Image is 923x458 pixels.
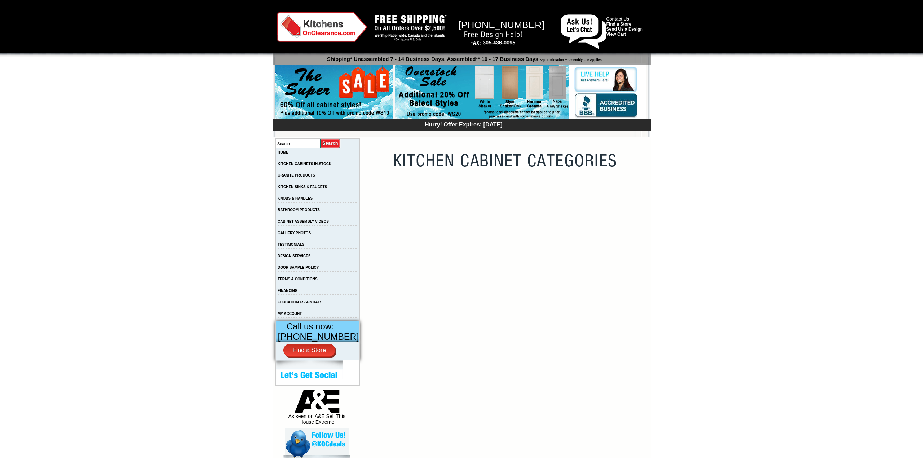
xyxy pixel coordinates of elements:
[278,196,313,200] a: KNOBS & HANDLES
[538,56,602,62] span: *Approximation **Assembly Fee Applies
[276,53,651,62] p: Shipping* Unassembled 7 - 14 Business Days, Assembled** 10 - 17 Business Days
[277,12,367,42] img: Kitchens on Clearance Logo
[283,344,336,357] a: Find a Store
[278,219,329,223] a: CABINET ASSEMBLY VIDEOS
[278,173,315,177] a: GRANITE PRODUCTS
[320,139,341,148] input: Submit
[606,32,626,37] a: View Cart
[278,162,331,166] a: KITCHEN CABINETS IN-STOCK
[606,17,629,22] a: Contact Us
[278,231,311,235] a: GALLERY PHOTOS
[276,120,651,128] div: Hurry! Offer Expires: [DATE]
[278,208,320,212] a: BATHROOM PRODUCTS
[458,19,544,30] span: [PHONE_NUMBER]
[278,289,298,293] a: FINANCING
[278,300,322,304] a: EDUCATION ESSENTIALS
[278,266,319,270] a: DOOR SAMPLE POLICY
[278,254,311,258] a: DESIGN SERVICES
[278,332,359,342] span: [PHONE_NUMBER]
[278,312,302,316] a: MY ACCOUNT
[278,150,288,154] a: HOME
[278,277,318,281] a: TERMS & CONDITIONS
[285,390,349,428] div: As seen on A&E Sell This House Extreme
[278,185,327,189] a: KITCHEN SINKS & FAUCETS
[606,27,643,32] a: Send Us a Design
[606,22,631,27] a: Find a Store
[287,321,334,331] span: Call us now:
[278,243,304,246] a: TESTIMONIALS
